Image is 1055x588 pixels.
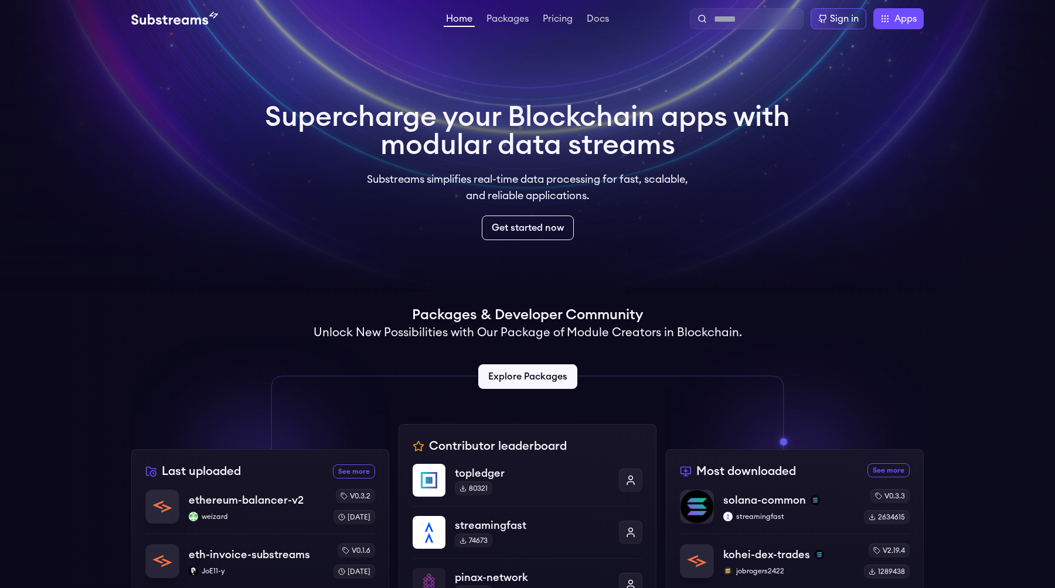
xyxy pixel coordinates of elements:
[482,216,574,240] a: Get started now
[723,512,855,521] p: streamingfast
[145,534,375,588] a: eth-invoice-substreamseth-invoice-substreamsJoE11-yJoE11-yv0.1.6[DATE]
[815,550,824,559] img: solana
[444,14,475,27] a: Home
[146,545,179,577] img: eth-invoice-substreams
[189,546,310,563] p: eth-invoice-substreams
[864,510,910,524] div: 2634615
[723,492,806,508] p: solana-common
[455,517,610,534] p: streamingfast
[189,512,198,521] img: weizard
[455,465,610,481] p: topledger
[413,464,642,506] a: topledgertopledger80321
[867,463,910,477] a: See more most downloaded packages
[455,534,492,548] div: 74673
[584,14,611,26] a: Docs
[145,489,375,534] a: ethereum-balancer-v2ethereum-balancer-v2weizardweizardv0.3.2[DATE]
[336,489,375,503] div: v0.3.2
[359,171,696,204] p: Substreams simplifies real-time data processing for fast, scalable, and reliable applications.
[413,516,445,549] img: streamingfast
[455,569,610,586] p: pinax-network
[723,566,855,576] p: jobrogers2422
[189,512,324,521] p: weizard
[189,566,324,576] p: JoE11-y
[680,489,910,534] a: solana-commonsolana-commonsolanastreamingfaststreamingfastv0.3.32634615
[680,490,713,523] img: solana-common
[723,512,733,521] img: streamingfast
[864,565,910,579] div: 1289438
[680,545,713,577] img: kohei-dex-trades
[333,565,375,579] div: [DATE]
[412,306,643,324] h1: Packages & Developer Community
[680,534,910,579] a: kohei-dex-tradeskohei-dex-tradessolanajobrogers2422jobrogers2422v2.19.41289438
[333,510,375,524] div: [DATE]
[894,12,917,26] span: Apps
[131,12,218,26] img: Substream's logo
[811,495,820,505] img: solana
[338,543,375,558] div: v0.1.6
[413,506,642,558] a: streamingfaststreamingfast74673
[146,490,179,523] img: ethereum-balancer-v2
[333,464,375,478] a: See more recently uploaded packages
[413,464,445,497] img: topledger
[484,14,531,26] a: Packages
[314,324,742,341] h2: Unlock New Possibilities with Our Package of Module Creators in Blockchain.
[830,12,859,26] div: Sign in
[870,489,910,503] div: v0.3.3
[189,566,198,576] img: JoE11-y
[723,566,733,576] img: jobrogers2422
[540,14,575,26] a: Pricing
[811,8,866,29] a: Sign in
[478,364,577,389] a: Explore Packages
[189,492,304,508] p: ethereum-balancer-v2
[455,481,492,495] div: 80321
[869,543,910,558] div: v2.19.4
[723,546,810,563] p: kohei-dex-trades
[265,103,790,159] h1: Supercharge your Blockchain apps with modular data streams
